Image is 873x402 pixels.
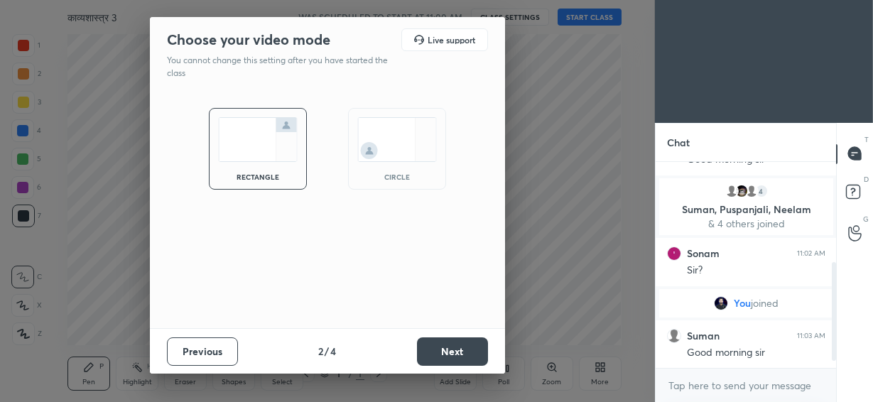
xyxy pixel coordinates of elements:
h4: / [325,344,329,359]
h6: Suman [687,330,720,342]
div: 11:02 AM [797,249,825,258]
h4: 4 [330,344,336,359]
div: Sir? [687,264,825,278]
img: 6855a52e43ef4b6fa09256d5ca107ae0.jpg [734,184,748,198]
h2: Choose your video mode [167,31,330,49]
p: T [864,134,869,145]
span: You [734,298,751,309]
div: 11:03 AM [797,332,825,340]
p: Chat [656,124,701,161]
img: default.png [724,184,738,198]
img: default.png [667,329,681,343]
div: 4 [754,184,768,198]
button: Next [417,337,488,366]
img: normalScreenIcon.ae25ed63.svg [218,117,298,162]
img: f9ccca8c0f2a4140a925b53a1f6875b4.jpg [714,296,728,310]
p: You cannot change this setting after you have started the class [167,54,397,80]
p: Suman, Puspanjali, Neelam [668,204,825,215]
span: joined [751,298,779,309]
p: D [864,174,869,185]
button: Previous [167,337,238,366]
div: Good morning sir [687,153,825,167]
img: 66092927019a43b69c89fcb94fc9928b.jpg [667,246,681,261]
div: grid [656,162,837,369]
img: circleScreenIcon.acc0effb.svg [357,117,437,162]
div: Good morning sir [687,346,825,360]
p: & 4 others joined [668,218,825,229]
h5: Live support [428,36,475,44]
img: default.png [744,184,758,198]
div: rectangle [229,173,286,180]
div: circle [369,173,425,180]
p: G [863,214,869,224]
h4: 2 [318,344,323,359]
h6: Sonam [687,247,720,260]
